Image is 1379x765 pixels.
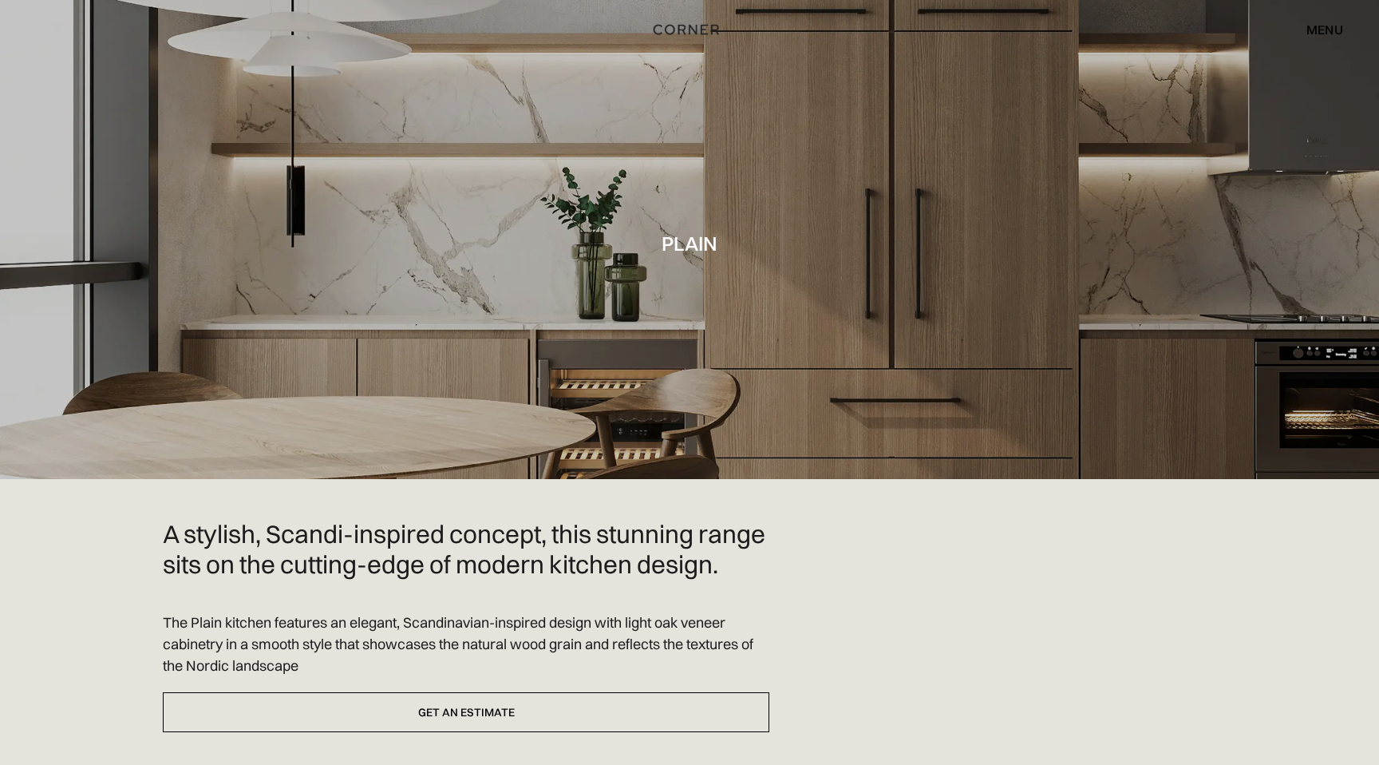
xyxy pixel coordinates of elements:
[163,612,769,676] p: The Plain kitchen features an elegant, Scandinavian-inspired design with light oak veneer cabinet...
[163,519,769,580] h2: A stylish, Scandi-inspired concept, this stunning range sits on the cutting-edge of modern kitche...
[662,232,717,254] h1: Plain
[632,19,747,40] a: home
[163,692,769,733] a: Get an estimate
[1306,23,1343,36] div: menu
[1290,16,1343,43] div: menu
